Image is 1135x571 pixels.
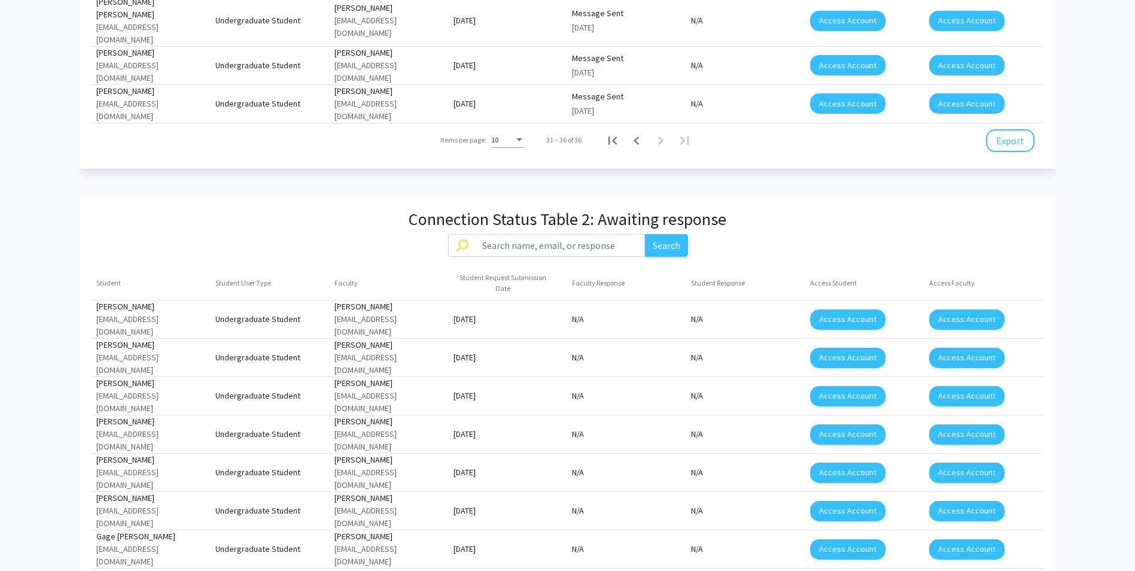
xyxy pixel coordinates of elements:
button: Access Account [929,463,1005,483]
button: Previous page [625,128,649,152]
div: [PERSON_NAME] [334,415,444,428]
mat-cell: [DATE] [449,89,568,118]
button: Access Account [929,348,1005,368]
div: [EMAIL_ADDRESS][DOMAIN_NAME] [334,390,444,415]
div: [EMAIL_ADDRESS][DOMAIN_NAME] [96,21,206,46]
mat-cell: N/A [686,305,805,334]
mat-cell: [DATE] [449,382,568,411]
div: Faculty Response [572,278,635,288]
mat-cell: N/A [567,420,686,449]
mat-cell: Undergraduate Student [211,89,330,118]
div: [EMAIL_ADDRESS][DOMAIN_NAME] [96,59,206,84]
div: [EMAIL_ADDRESS][DOMAIN_NAME] [96,466,206,491]
div: [DATE] [572,22,681,34]
div: [PERSON_NAME] [334,47,444,59]
mat-cell: Undergraduate Student [211,497,330,526]
button: Access Account [929,424,1005,445]
div: [EMAIL_ADDRESS][DOMAIN_NAME] [334,543,444,568]
mat-cell: Undergraduate Student [211,7,330,35]
iframe: Chat [9,517,51,562]
div: [PERSON_NAME] [96,300,206,313]
mat-cell: N/A [686,420,805,449]
div: [PERSON_NAME] [334,300,444,313]
div: Message Sent [572,52,681,65]
div: Student Response [691,278,756,288]
mat-cell: N/A [567,344,686,372]
input: Search name, email, or response [475,234,645,257]
mat-cell: Undergraduate Student [211,420,330,449]
div: [PERSON_NAME] [334,85,444,98]
button: Access Account [929,386,1005,406]
button: Access Account [810,348,886,368]
div: Message Sent [572,7,681,20]
mat-cell: [DATE] [449,420,568,449]
div: [EMAIL_ADDRESS][DOMAIN_NAME] [96,505,206,530]
mat-cell: N/A [567,458,686,487]
div: [PERSON_NAME] [334,339,444,351]
div: Student Request Submission Date [454,272,563,294]
button: Access Account [929,539,1005,560]
button: Access Account [810,55,886,75]
div: [PERSON_NAME] [96,415,206,428]
mat-cell: [DATE] [449,51,568,80]
mat-header-cell: Access Faculty [924,266,1043,300]
button: Access Account [929,501,1005,521]
div: [PERSON_NAME] [334,530,444,543]
button: Access Account [810,463,886,483]
div: [EMAIL_ADDRESS][DOMAIN_NAME] [96,390,206,415]
mat-cell: N/A [686,535,805,564]
div: [DATE] [572,105,681,117]
mat-cell: N/A [567,535,686,564]
div: 31 – 36 of 36 [546,135,582,145]
div: [EMAIL_ADDRESS][DOMAIN_NAME] [334,466,444,491]
div: Student Response [691,278,745,288]
mat-cell: [DATE] [449,497,568,526]
button: Access Account [810,309,886,330]
div: [PERSON_NAME] [96,454,206,466]
div: [EMAIL_ADDRESS][DOMAIN_NAME] [334,98,444,123]
mat-cell: N/A [686,89,805,118]
div: Gage [PERSON_NAME] [96,530,206,543]
button: Next page [649,128,673,152]
div: [PERSON_NAME] [96,47,206,59]
div: [EMAIL_ADDRESS][DOMAIN_NAME] [334,505,444,530]
button: Access Account [810,539,886,560]
mat-cell: N/A [567,305,686,334]
mat-select: Items per page: [491,136,525,145]
button: Last page [673,128,696,152]
div: Faculty [334,278,358,288]
button: Search [645,234,688,257]
div: [EMAIL_ADDRESS][DOMAIN_NAME] [96,428,206,453]
div: [EMAIL_ADDRESS][DOMAIN_NAME] [334,14,444,40]
button: Access Account [929,93,1005,114]
mat-cell: N/A [567,382,686,411]
button: Access Account [810,11,886,31]
mat-header-cell: Access Student [805,266,924,300]
div: Student [96,278,132,288]
mat-cell: [DATE] [449,305,568,334]
mat-cell: N/A [686,458,805,487]
div: [EMAIL_ADDRESS][DOMAIN_NAME] [96,98,206,123]
div: Faculty [334,278,369,288]
button: Export [986,129,1034,152]
mat-cell: [DATE] [449,344,568,372]
button: Access Account [810,424,886,445]
mat-cell: Undergraduate Student [211,51,330,80]
button: Access Account [929,11,1005,31]
div: Student User Type [215,278,282,288]
mat-cell: N/A [686,382,805,411]
div: Faculty Response [572,278,625,288]
div: Student Request Submission Date [454,272,552,294]
button: Access Account [810,93,886,114]
div: Message Sent [572,90,681,103]
div: [EMAIL_ADDRESS][DOMAIN_NAME] [96,543,206,568]
div: Items per page: [440,135,486,145]
div: Student [96,278,121,288]
div: Student User Type [215,278,271,288]
mat-cell: Undergraduate Student [211,535,330,564]
span: 10 [491,135,498,144]
div: [PERSON_NAME] [334,454,444,466]
mat-cell: N/A [686,344,805,372]
div: [DATE] [572,66,681,79]
div: [PERSON_NAME] [96,85,206,98]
